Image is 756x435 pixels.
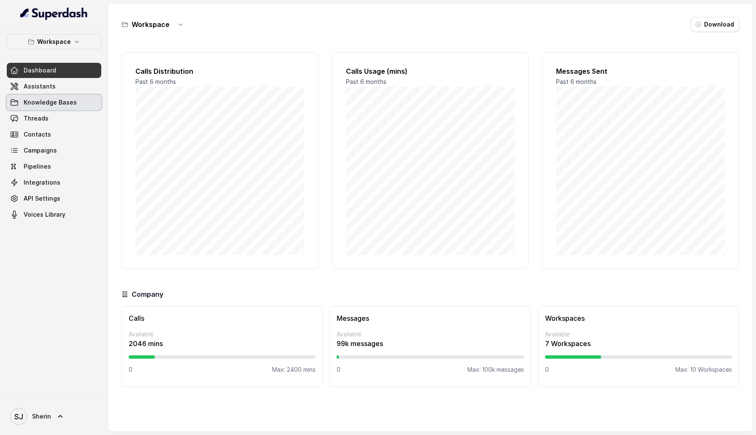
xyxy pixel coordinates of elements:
span: Integrations [24,178,60,187]
a: Campaigns [7,143,101,158]
a: Voices Library [7,207,101,222]
h2: Calls Distribution [135,66,305,76]
p: Available [545,330,732,338]
h3: Workspace [132,19,170,30]
p: 0 [337,365,340,374]
p: Available [337,330,524,338]
h3: Workspaces [545,313,732,323]
text: SJ [14,412,23,421]
button: Workspace [7,34,101,49]
p: Available [129,330,316,338]
p: Max: 2400 mins [272,365,316,374]
p: Max: 10 Workspaces [675,365,732,374]
span: Contacts [24,130,51,139]
span: Dashboard [24,66,56,75]
a: Pipelines [7,159,101,174]
span: Past 6 months [556,78,597,85]
p: 2046 mins [129,338,316,349]
span: Voices Library [24,210,65,219]
a: Integrations [7,175,101,190]
p: Max: 100k messages [467,365,524,374]
img: light.svg [20,7,88,20]
h2: Calls Usage (mins) [346,66,515,76]
span: Assistants [24,82,56,91]
a: Contacts [7,127,101,142]
p: 7 Workspaces [545,338,732,349]
span: Knowledge Bases [24,98,77,107]
span: Campaigns [24,146,57,155]
button: Download [691,17,739,32]
a: Assistants [7,79,101,94]
span: Pipelines [24,162,51,171]
p: 0 [129,365,132,374]
a: Sherin [7,405,101,428]
h3: Calls [129,313,316,323]
p: 0 [545,365,549,374]
p: Workspace [37,37,71,47]
a: Threads [7,111,101,126]
h3: Messages [337,313,524,323]
h3: Company [132,289,163,299]
span: Threads [24,114,49,123]
a: Knowledge Bases [7,95,101,110]
a: API Settings [7,191,101,206]
span: Sherin [32,412,51,421]
span: Past 6 months [346,78,386,85]
p: 99k messages [337,338,524,349]
h2: Messages Sent [556,66,725,76]
a: Dashboard [7,63,101,78]
span: API Settings [24,194,60,203]
span: Past 6 months [135,78,176,85]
